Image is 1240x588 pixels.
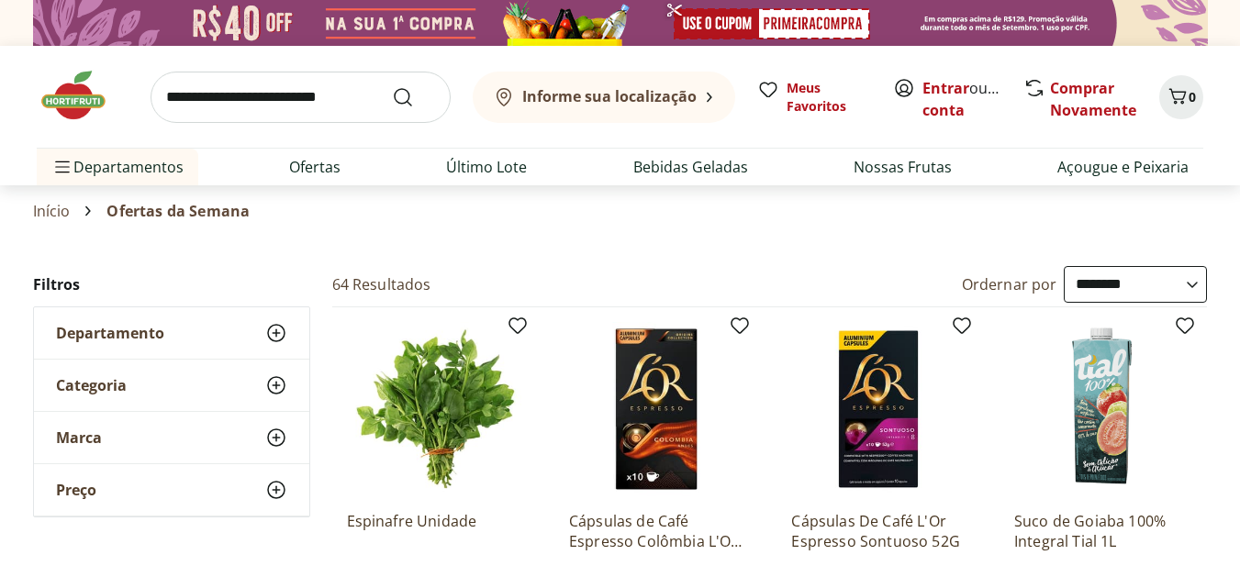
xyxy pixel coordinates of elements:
button: Preço [34,464,309,516]
button: Marca [34,412,309,463]
a: Açougue e Peixaria [1057,156,1189,178]
img: Hortifruti [37,68,128,123]
button: Categoria [34,360,309,411]
span: Meus Favoritos [787,79,871,116]
span: 0 [1189,88,1196,105]
img: Espinafre Unidade [347,322,521,496]
a: Comprar Novamente [1050,78,1136,120]
a: Ofertas [289,156,341,178]
a: Suco de Goiaba 100% Integral Tial 1L [1014,511,1189,551]
a: Bebidas Geladas [633,156,748,178]
a: Meus Favoritos [757,79,871,116]
button: Submit Search [392,86,436,108]
span: Ofertas da Semana [106,203,250,219]
a: Cápsulas de Café Espresso Colômbia L'OR 52g [569,511,743,551]
a: Entrar [922,78,969,98]
a: Último Lote [446,156,527,178]
button: Departamento [34,307,309,359]
span: Departamento [56,324,164,342]
span: Departamentos [51,145,184,189]
img: Cápsulas De Café L'Or Espresso Sontuoso 52G [791,322,966,496]
button: Menu [51,145,73,189]
span: Marca [56,428,102,447]
a: Espinafre Unidade [347,511,521,551]
a: Criar conta [922,78,1023,120]
img: Cápsulas de Café Espresso Colômbia L'OR 52g [569,322,743,496]
b: Informe sua localização [522,86,697,106]
img: Suco de Goiaba 100% Integral Tial 1L [1014,322,1189,496]
button: Informe sua localização [473,72,735,123]
button: Carrinho [1159,75,1203,119]
span: ou [922,77,1004,121]
span: Preço [56,481,96,499]
span: Categoria [56,376,127,394]
h2: Filtros [33,266,310,303]
a: Cápsulas De Café L'Or Espresso Sontuoso 52G [791,511,966,551]
a: Nossas Frutas [854,156,952,178]
label: Ordernar por [962,274,1057,294]
h2: 64 Resultados [332,274,431,294]
input: search [151,72,451,123]
a: Início [33,203,71,219]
